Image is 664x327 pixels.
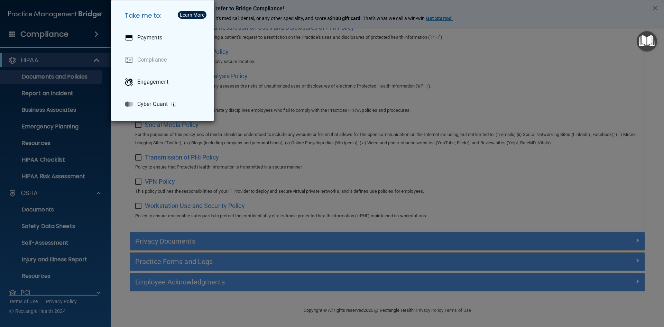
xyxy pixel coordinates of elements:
a: Compliance [119,50,209,70]
button: Learn More [178,11,206,19]
button: Open Resource Center [637,31,657,52]
p: Cyber Quant [137,101,168,108]
a: Cyber Quant [119,94,209,114]
h5: Take me to: [119,6,209,25]
p: Payments [137,34,162,41]
a: Payments [119,28,209,47]
p: Engagement [137,79,168,85]
a: Engagement [119,72,209,92]
div: Learn More [180,12,204,17]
